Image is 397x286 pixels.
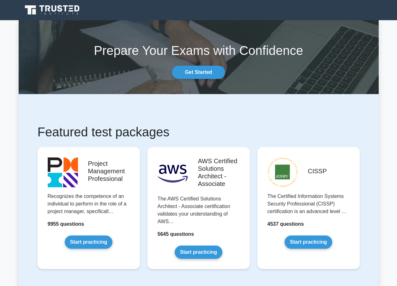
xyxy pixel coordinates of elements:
[172,66,225,79] a: Get Started
[38,124,360,140] h1: Featured test packages
[285,235,332,249] a: Start practicing
[65,235,112,249] a: Start practicing
[175,246,222,259] a: Start practicing
[19,43,379,58] h1: Prepare Your Exams with Confidence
